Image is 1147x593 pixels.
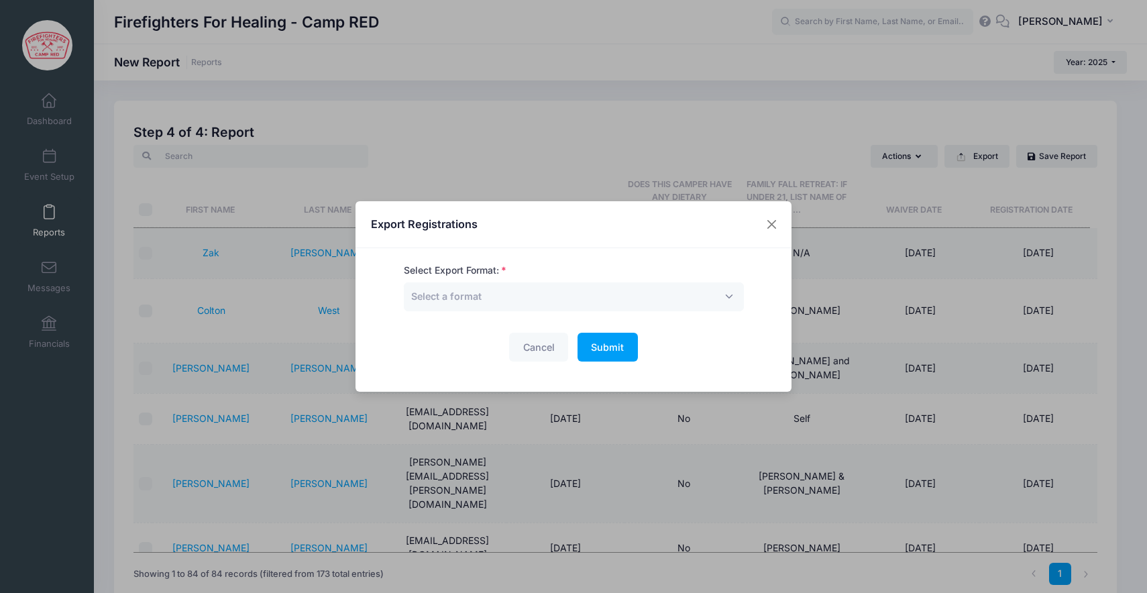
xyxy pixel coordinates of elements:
[404,282,744,311] span: Select a format
[411,290,482,302] span: Select a format
[760,213,784,237] button: Close
[591,341,624,353] span: Submit
[371,216,478,232] h4: Export Registrations
[411,289,482,303] span: Select a format
[404,264,506,278] label: Select Export Format:
[578,333,638,362] button: Submit
[509,333,568,362] button: Cancel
